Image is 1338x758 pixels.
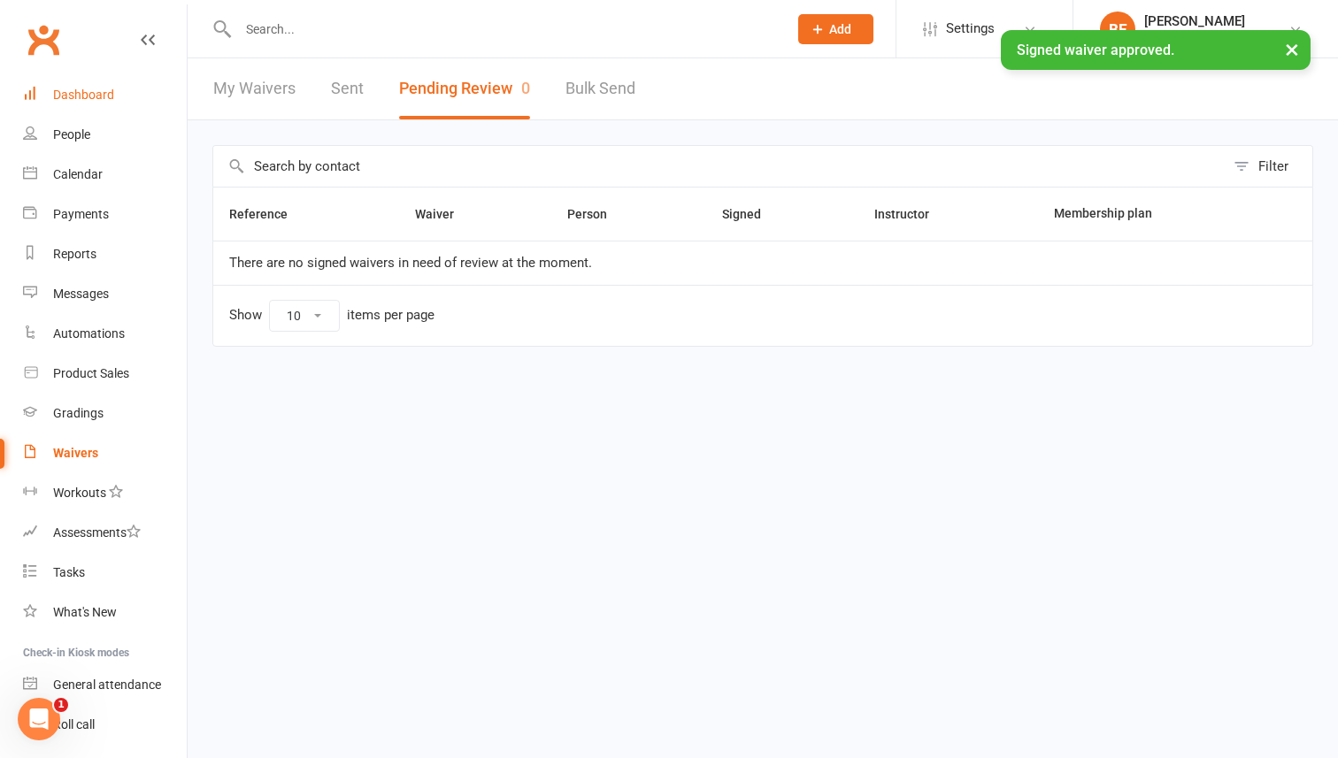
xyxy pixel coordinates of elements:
[347,308,434,323] div: items per page
[229,203,307,225] button: Reference
[213,58,296,119] a: My Waivers
[23,354,187,394] a: Product Sales
[722,203,780,225] button: Signed
[23,195,187,234] a: Payments
[54,698,68,712] span: 1
[23,705,187,745] a: Roll call
[213,146,1225,187] input: Search by contact
[23,314,187,354] a: Automations
[18,698,60,740] iframe: Intercom live chat
[53,565,85,579] div: Tasks
[23,155,187,195] a: Calendar
[23,473,187,513] a: Workouts
[53,167,103,181] div: Calendar
[23,394,187,433] a: Gradings
[874,207,949,221] span: Instructor
[415,203,473,225] button: Waiver
[21,18,65,62] a: Clubworx
[53,88,114,102] div: Dashboard
[1100,11,1135,47] div: BE
[229,207,307,221] span: Reference
[521,79,530,97] span: 0
[23,75,187,115] a: Dashboard
[53,366,129,380] div: Product Sales
[53,207,109,221] div: Payments
[229,300,434,332] div: Show
[23,115,187,155] a: People
[53,326,125,341] div: Automations
[23,433,187,473] a: Waivers
[946,9,995,49] span: Settings
[53,406,104,420] div: Gradings
[23,593,187,632] a: What's New
[23,234,187,274] a: Reports
[798,14,873,44] button: Add
[415,207,473,221] span: Waiver
[1001,30,1311,70] div: Signed waiver approved.
[567,203,627,225] button: Person
[53,717,95,731] div: Roll call
[53,486,106,500] div: Workouts
[53,678,161,692] div: General attendance
[23,513,187,553] a: Assessments
[53,287,109,301] div: Messages
[399,58,530,119] button: Pending Review0
[23,665,187,705] a: General attendance kiosk mode
[213,241,1312,285] td: There are no signed waivers in need of review at the moment.
[722,207,780,221] span: Signed
[1144,13,1245,29] div: [PERSON_NAME]
[53,446,98,460] div: Waivers
[565,58,635,119] a: Bulk Send
[23,553,187,593] a: Tasks
[567,207,627,221] span: Person
[23,274,187,314] a: Messages
[1038,188,1258,241] th: Membership plan
[331,58,364,119] a: Sent
[874,203,949,225] button: Instructor
[1276,30,1308,68] button: ×
[53,247,96,261] div: Reports
[1144,29,1245,45] div: [PERSON_NAME]
[1225,146,1312,187] button: Filter
[53,127,90,142] div: People
[233,17,775,42] input: Search...
[53,605,117,619] div: What's New
[1258,156,1288,177] div: Filter
[829,22,851,36] span: Add
[53,525,141,540] div: Assessments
